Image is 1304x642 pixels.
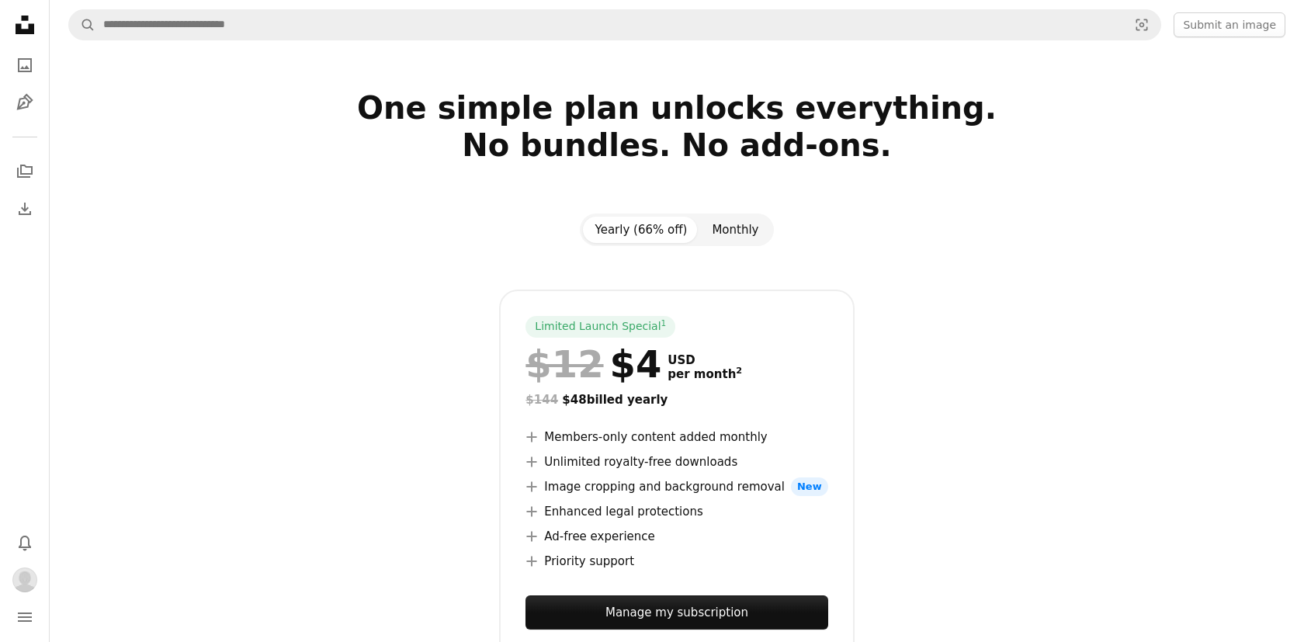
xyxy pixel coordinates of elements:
[699,217,771,243] button: Monthly
[583,217,700,243] button: Yearly (66% off)
[12,567,37,592] img: Avatar of user otar nachkebia
[668,367,742,381] span: per month
[1123,10,1160,40] button: Visual search
[525,453,827,471] li: Unlimited royalty-free downloads
[177,89,1177,201] h2: One simple plan unlocks everything. No bundles. No add-ons.
[9,193,40,224] a: Download History
[9,87,40,118] a: Illustrations
[9,527,40,558] button: Notifications
[1174,12,1285,37] button: Submit an image
[9,156,40,187] a: Collections
[68,9,1161,40] form: Find visuals sitewide
[525,477,827,496] li: Image cropping and background removal
[69,10,95,40] button: Search Unsplash
[525,344,661,384] div: $4
[525,390,827,409] div: $48 billed yearly
[525,502,827,521] li: Enhanced legal protections
[525,527,827,546] li: Ad-free experience
[9,50,40,81] a: Photos
[525,552,827,571] li: Priority support
[525,595,827,630] a: Manage my subscription
[525,316,675,338] div: Limited Launch Special
[733,367,745,381] a: 2
[9,564,40,595] button: Profile
[791,477,828,496] span: New
[9,9,40,43] a: Home — Unsplash
[525,428,827,446] li: Members-only content added monthly
[668,353,742,367] span: USD
[736,366,742,376] sup: 2
[658,319,670,335] a: 1
[525,393,558,407] span: $144
[525,344,603,384] span: $12
[661,318,667,328] sup: 1
[9,602,40,633] button: Menu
